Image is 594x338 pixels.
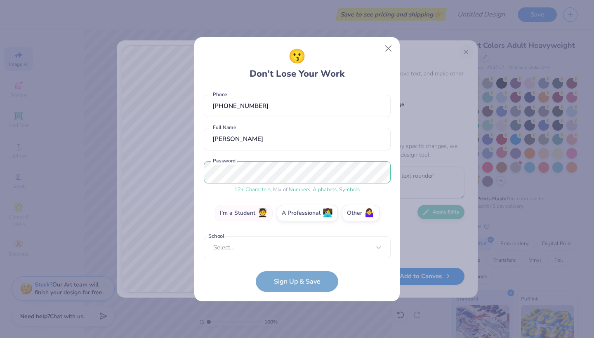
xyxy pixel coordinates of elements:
span: 🤷‍♀️ [364,208,375,218]
div: Don’t Lose Your Work [250,46,344,81]
span: 😗 [288,46,306,67]
button: Close [381,40,396,56]
span: Numbers [289,186,310,193]
div: , Mix of , , [204,186,391,194]
span: 12 + Characters [234,186,271,193]
label: A Professional [277,205,338,221]
label: Other [342,205,379,221]
span: Symbols [339,186,360,193]
span: 🧑‍🎓 [257,208,268,218]
span: 👩‍💻 [323,208,333,218]
span: Alphabets [313,186,337,193]
label: I'm a Student [215,205,273,221]
label: School [207,232,226,240]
